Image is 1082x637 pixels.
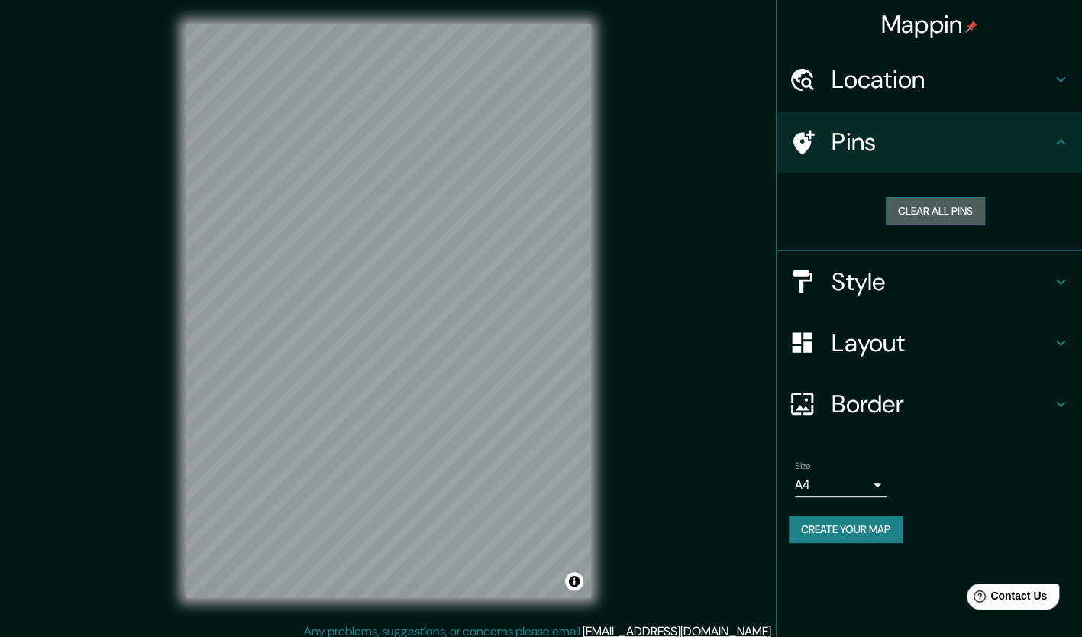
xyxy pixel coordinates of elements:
[777,112,1082,173] div: Pins
[777,373,1082,435] div: Border
[777,49,1082,110] div: Location
[795,473,887,497] div: A4
[832,328,1051,358] h4: Layout
[881,9,978,40] h4: Mappin
[777,312,1082,373] div: Layout
[965,21,977,33] img: pin-icon.png
[832,127,1051,157] h4: Pins
[789,516,903,544] button: Create your map
[565,572,583,590] button: Toggle attribution
[832,64,1051,95] h4: Location
[886,197,985,225] button: Clear all pins
[777,251,1082,312] div: Style
[946,577,1065,620] iframe: Help widget launcher
[186,24,591,598] canvas: Map
[832,389,1051,419] h4: Border
[795,459,811,472] label: Size
[832,267,1051,297] h4: Style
